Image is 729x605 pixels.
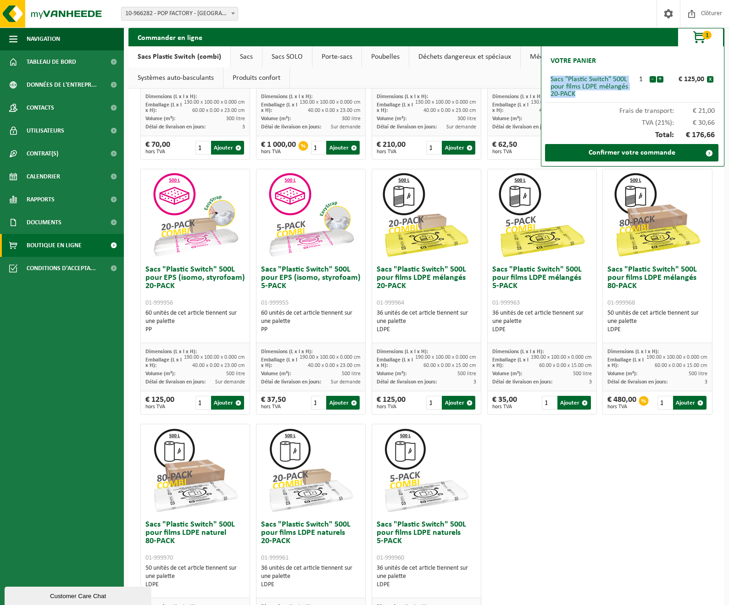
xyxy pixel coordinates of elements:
[145,349,197,355] span: Dimensions (L x l x H):
[223,67,289,89] a: Produits confort
[261,94,312,100] span: Dimensions (L x l x H):
[265,424,357,516] img: 01-999961
[27,73,97,96] span: Données de l'entrepr...
[261,357,297,368] span: Emballage (L x l x H):
[145,521,245,562] h3: Sacs "Plastic Switch" 500L pour films LDPE naturel 80-PACK
[145,141,170,155] div: € 70,00
[678,28,723,46] button: 1
[657,76,663,83] button: +
[331,379,361,385] span: Sur demande
[342,371,361,377] span: 500 litre
[531,355,592,360] span: 190.00 x 100.00 x 0.000 cm
[377,124,437,130] span: Délai de livraison en jours:
[261,266,361,307] h3: Sacs "Plastic Switch" 500L pour EPS (isomo, styrofoam) 5-PACK
[27,165,60,188] span: Calendrier
[128,46,230,67] a: Sacs Plastic Switch (combi)
[492,149,517,155] span: hors TVA
[496,169,588,261] img: 01-999963
[380,424,472,516] img: 01-999960
[650,76,656,83] button: -
[5,585,153,605] iframe: chat widget
[195,396,210,410] input: 1
[311,396,326,410] input: 1
[426,396,441,410] input: 1
[261,149,296,155] span: hors TVA
[300,355,361,360] span: 190.00 x 100.00 x 0.000 cm
[27,188,55,211] span: Rapports
[492,124,552,130] span: Délai de livraison en jours:
[231,46,262,67] a: Sacs
[607,266,707,307] h3: Sacs "Plastic Switch" 500L pour films LDPE mélangés 80-PACK
[546,51,601,71] h2: Votre panier
[261,124,321,130] span: Délai de livraison en jours:
[546,115,719,127] div: TVA (21%):
[377,357,413,368] span: Emballage (L x l x H):
[674,119,715,127] span: € 30,66
[589,379,592,385] span: 3
[380,169,472,261] img: 01-999964
[331,124,361,130] span: Sur demande
[551,76,633,98] div: Sacs "Plastic Switch" 500L pour films LDPE mélangés 20-PACK
[145,379,206,385] span: Délai de livraison en jours:
[145,357,182,368] span: Emballage (L x l x H):
[261,521,361,562] h3: Sacs "Plastic Switch" 500L pour films LDPE naturels 20-PACK
[308,108,361,113] span: 40.00 x 0.00 x 23.00 cm
[128,28,211,46] h2: Commander en ligne
[655,363,707,368] span: 60.00 x 0.00 x 15.00 cm
[492,94,544,100] span: Dimensions (L x l x H):
[546,127,719,144] div: Total:
[377,555,404,561] span: 01-999960
[145,300,173,306] span: 01-999956
[646,355,707,360] span: 190.00 x 100.00 x 0.000 cm
[262,46,312,67] a: Sacs SOLO
[377,102,413,113] span: Emballage (L x l x H):
[377,396,406,410] div: € 125,00
[145,149,170,155] span: hors TVA
[492,102,529,113] span: Emballage (L x l x H):
[377,581,476,589] div: LDPE
[311,141,326,155] input: 1
[226,371,245,377] span: 500 litre
[145,116,175,122] span: Volume (m³):
[607,326,707,334] div: LDPE
[145,124,206,130] span: Délai de livraison en jours:
[261,379,321,385] span: Délai de livraison en jours:
[265,169,357,261] img: 01-999955
[377,266,476,307] h3: Sacs "Plastic Switch" 500L pour films LDPE mélangés 20-PACK
[377,309,476,334] div: 36 unités de cet article tiennent sur une palette
[145,309,245,334] div: 60 unités de cet article tiennent sur une palette
[442,396,475,410] button: Ajouter
[377,116,406,122] span: Volume (m³):
[442,141,475,155] button: Ajouter
[226,116,245,122] span: 300 litre
[492,371,522,377] span: Volume (m³):
[362,46,409,67] a: Poubelles
[27,142,58,165] span: Contrat(s)
[492,326,592,334] div: LDPE
[326,141,360,155] button: Ajouter
[377,141,406,155] div: € 210,00
[426,141,441,155] input: 1
[607,349,659,355] span: Dimensions (L x l x H):
[211,141,245,155] button: Ajouter
[261,371,291,377] span: Volume (m³):
[27,211,61,234] span: Documents
[607,309,707,334] div: 50 unités de cet article tiennent sur une palette
[122,7,238,20] span: 10-966282 - POP FACTORY - NIVELLES
[573,371,592,377] span: 500 litre
[377,94,428,100] span: Dimensions (L x l x H):
[145,555,173,561] span: 01-999970
[145,404,174,410] span: hors TVA
[150,169,241,261] img: 01-999956
[27,119,64,142] span: Utilisateurs
[261,141,296,155] div: € 1 000,00
[492,396,517,410] div: € 35,00
[557,396,591,410] button: Ajouter
[674,131,715,139] span: € 176,66
[607,300,635,306] span: 01-999968
[184,100,245,105] span: 130.00 x 100.00 x 0.000 cm
[145,94,197,100] span: Dimensions (L x l x H):
[261,581,361,589] div: LDPE
[145,564,245,589] div: 50 unités de cet article tiennent sur une palette
[492,309,592,334] div: 36 unités de cet article tiennent sur une palette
